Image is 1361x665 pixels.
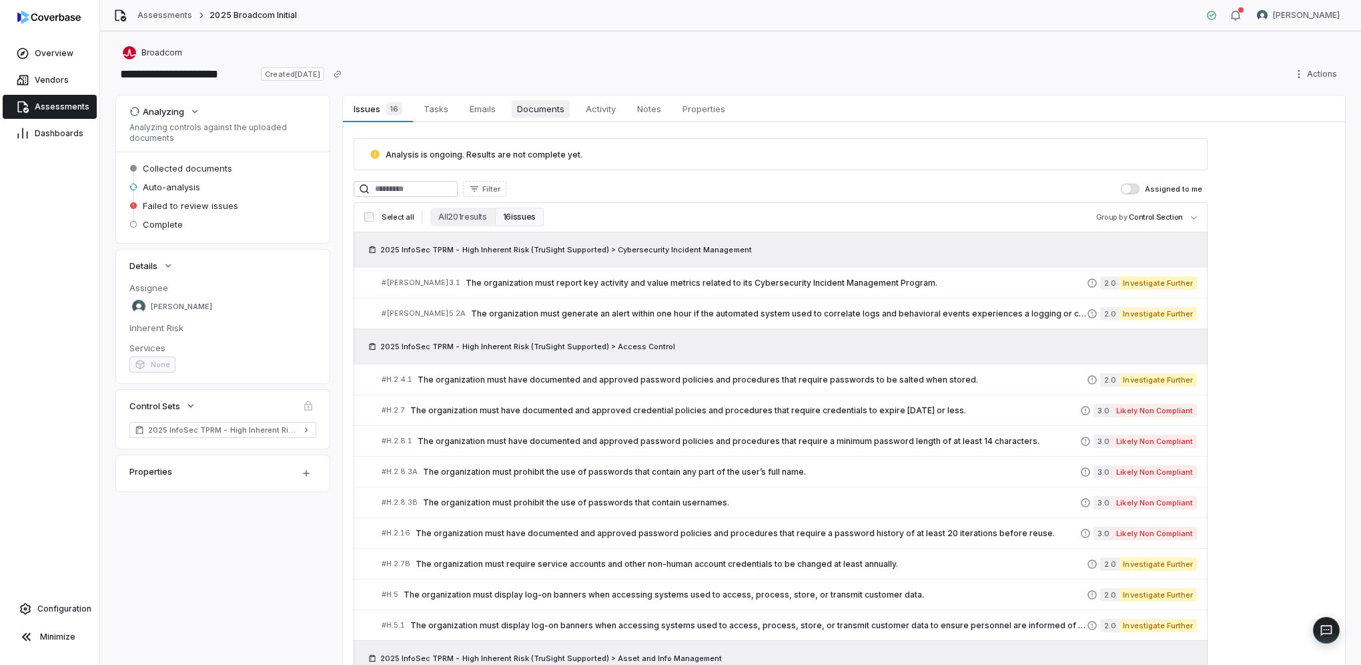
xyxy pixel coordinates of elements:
a: #H.2.16The organization must have documented and approved password policies and procedures that r... [382,518,1197,548]
span: Likely Non Compliant [1112,435,1197,448]
span: The organization must prohibit the use of passwords that contain usernames. [423,497,1080,508]
span: Properties [677,100,731,118]
a: 2025 InfoSec TPRM - High Inherent Risk (TruSight Supported) [129,422,316,438]
a: #[PERSON_NAME]3.1The organization must report key activity and value metrics related to its Cyber... [382,268,1197,298]
span: 3.0 [1093,496,1112,509]
a: Dashboards [3,122,97,146]
span: 3.0 [1093,404,1112,417]
span: The organization must display log-on banners when accessing systems used to access, process, stor... [404,590,1087,600]
a: #H.2.7BThe organization must require service accounts and other non-human account credentials to ... [382,549,1197,579]
a: Assessments [137,10,192,21]
button: All 201 results [430,208,494,226]
span: Activity [580,100,621,118]
div: Analyzing [129,105,184,118]
span: Overview [35,48,73,59]
a: #H.2.8.1The organization must have documented and approved password policies and procedures that ... [382,426,1197,456]
span: # H.2.8.1 [382,436,412,446]
span: The organization must have documented and approved password policies and procedures that require ... [418,436,1080,447]
span: Complete [143,218,183,230]
button: Control Sets [125,394,200,418]
span: 2025 InfoSec TPRM - High Inherent Risk (TruSight Supported) > Cybersecurity Incident Management [380,244,752,255]
span: The organization must have documented and approved password policies and procedures that require ... [416,528,1080,539]
span: 3.0 [1093,435,1112,448]
span: # [PERSON_NAME]3.1 [382,278,460,288]
span: Investigate Further [1119,276,1197,290]
span: Failed to review issues [143,200,238,212]
button: Analyzing [125,99,204,124]
a: Assessments [3,95,97,119]
a: #H.2.8.3AThe organization must prohibit the use of passwords that contain any part of the user’s ... [382,457,1197,487]
span: The organization must generate an alert within one hour if the automated system used to correlate... [471,308,1087,319]
dt: Assignee [129,282,316,294]
button: Details [125,254,177,278]
a: #[PERSON_NAME]5.2AThe organization must generate an alert within one hour if the automated system... [382,298,1197,328]
span: Documents [512,100,570,118]
span: # H.2.7 [382,405,405,415]
span: # H.2.7B [382,559,410,569]
span: # H.5.1 [382,620,405,630]
span: Likely Non Compliant [1112,527,1197,540]
span: Configuration [37,604,91,614]
img: Madison Hull avatar [1257,10,1268,21]
span: Minimize [40,632,75,642]
span: # H.2.16 [382,528,410,538]
button: Madison Hull avatar[PERSON_NAME] [1249,5,1348,25]
button: Minimize [5,624,94,650]
img: Madison Hull avatar [132,300,145,313]
span: Emails [464,100,501,118]
span: The organization must report key activity and value metrics related to its Cybersecurity Incident... [466,278,1087,288]
dt: Inherent Risk [129,322,316,334]
span: 2025 InfoSec TPRM - High Inherent Risk (TruSight Supported) > Access Control [380,341,675,352]
span: # H.2.4.1 [382,375,412,385]
span: Likely Non Compliant [1112,404,1197,417]
button: Actions [1290,64,1345,84]
span: Assessments [35,101,89,112]
span: Likely Non Compliant [1112,465,1197,479]
span: The organization must have documented and approved password policies and procedures that require ... [418,375,1087,385]
span: Auto-analysis [143,181,200,193]
span: 2.0 [1100,276,1119,290]
span: 2.0 [1100,373,1119,387]
span: 2.0 [1100,619,1119,632]
a: #H.2.8.3BThe organization must prohibit the use of passwords that contain usernames.3.0Likely Non... [382,487,1197,517]
span: 3.0 [1093,527,1112,540]
span: Filter [482,184,500,194]
span: Investigate Further [1119,588,1197,602]
span: The organization must prohibit the use of passwords that contain any part of the user’s full name. [423,467,1080,477]
p: Analyzing controls against the uploaded documents [129,122,316,144]
span: 3.0 [1093,465,1112,479]
a: Vendors [3,68,97,92]
span: Analysis is ongoing. Results are not complete yet. [386,150,582,160]
span: 2.0 [1100,307,1119,320]
label: Assigned to me [1121,184,1202,194]
span: Investigate Further [1119,558,1197,571]
span: 2.0 [1100,588,1119,602]
button: Assigned to me [1121,184,1140,194]
span: Issues [348,99,407,118]
span: # H.5 [382,590,398,600]
span: Vendors [35,75,69,85]
span: Tasks [418,100,454,118]
span: # [PERSON_NAME]5.2A [382,308,466,318]
span: 2025 InfoSec TPRM - High Inherent Risk (TruSight Supported) > Asset and Info Management [380,653,722,664]
span: Dashboards [35,128,83,139]
button: Copy link [326,62,350,86]
span: Notes [632,100,666,118]
button: https://broadcom.com/Broadcom [119,41,186,65]
a: Configuration [5,597,94,621]
span: # H.2.8.3A [382,467,418,477]
span: [PERSON_NAME] [151,302,212,312]
span: The organization must require service accounts and other non-human account credentials to be chan... [416,559,1087,570]
button: 16 issues [495,208,544,226]
span: The organization must display log-on banners when accessing systems used to access, process, stor... [410,620,1087,631]
span: Group by [1096,212,1127,222]
span: [PERSON_NAME] [1273,10,1340,21]
span: Investigate Further [1119,373,1197,387]
a: #H.5.1The organization must display log-on banners when accessing systems used to access, process... [382,610,1197,640]
a: #H.2.7The organization must have documented and approved credential policies and procedures that ... [382,395,1197,425]
span: Select all [382,212,414,222]
span: # H.2.8.3B [382,497,418,507]
button: Filter [463,181,506,197]
span: 2.0 [1100,558,1119,571]
img: Coverbase logo [17,11,81,24]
